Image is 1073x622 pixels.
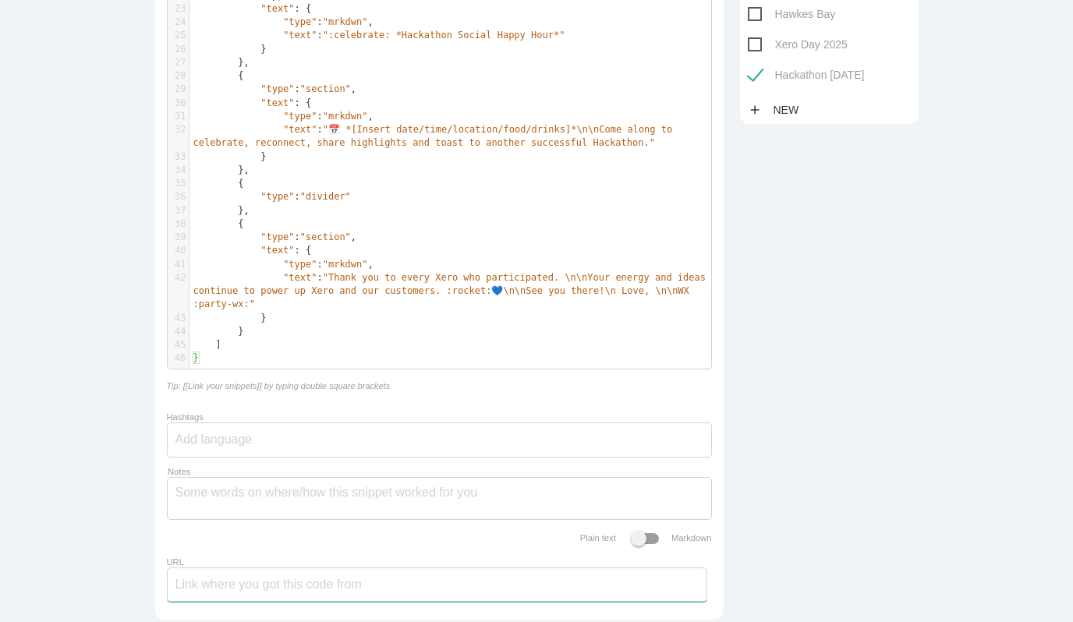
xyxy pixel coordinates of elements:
i: Tip: [[Link your snippets]] by typing double square brackets [167,381,391,391]
div: 29 [168,83,189,96]
span: Hawkes Bay [748,5,836,24]
span: : [193,124,678,148]
span: : [193,272,712,310]
span: "mrkdwn" [323,259,368,270]
span: }, [193,164,250,175]
span: "text" [260,3,294,14]
div: 42 [168,271,189,284]
div: 41 [168,258,189,271]
span: : { [193,245,312,256]
span: "Thank you to every Xero who participated. \n\nYour energy and ideas continue to power up Xero an... [193,272,712,310]
div: 28 [168,69,189,83]
div: 33 [168,150,189,164]
div: 26 [168,43,189,56]
span: : , [193,231,357,242]
span: "type" [260,191,294,202]
span: : { [193,3,312,14]
span: } [193,151,267,162]
div: 34 [168,164,189,177]
span: "section" [300,83,351,94]
label: Plain text Markdown [580,533,712,542]
i: add [748,96,762,124]
span: : , [193,259,374,270]
span: : { [193,97,312,108]
span: } [193,313,267,323]
span: "text" [283,124,317,135]
span: { [193,218,244,229]
div: 36 [168,190,189,203]
span: "type" [283,111,317,122]
span: : , [193,83,357,94]
span: : [193,191,351,202]
span: : , [193,16,374,27]
span: "mrkdwn" [323,16,368,27]
span: } [193,352,199,363]
div: 24 [168,16,189,29]
span: }, [193,205,250,216]
span: "text" [283,30,317,41]
span: "📅 *[Insert date/time/location/food/drinks]*\n\nCome along to celebrate, reconnect, share highlig... [193,124,678,148]
span: }, [193,57,250,68]
label: Hashtags [167,412,204,422]
span: "mrkdwn" [323,111,368,122]
div: 45 [168,338,189,352]
div: 31 [168,110,189,123]
span: "divider" [300,191,351,202]
a: addNew [748,96,807,124]
div: 44 [168,325,189,338]
div: 46 [168,352,189,365]
div: 25 [168,29,189,42]
div: 37 [168,204,189,217]
span: "text" [260,97,294,108]
label: Notes [168,467,190,477]
span: Xero Day 2025 [748,35,848,55]
input: Add language [175,423,269,456]
span: : , [193,111,374,122]
span: "type" [283,16,317,27]
span: "type" [283,259,317,270]
span: "text" [260,245,294,256]
span: } [193,326,244,337]
span: ":celebrate: *Hackathon Social Happy Hour*" [323,30,565,41]
span: } [193,44,267,55]
input: Link where you got this code from [167,567,707,602]
div: 40 [168,244,189,257]
label: URL [167,557,184,567]
div: 39 [168,231,189,244]
div: 30 [168,97,189,110]
div: 23 [168,2,189,16]
div: 43 [168,312,189,325]
span: { [193,70,244,81]
div: 27 [168,56,189,69]
div: 35 [168,177,189,190]
span: "type" [260,83,294,94]
span: : [193,30,565,41]
span: { [193,178,244,189]
span: "type" [260,231,294,242]
span: ] [193,339,221,350]
span: Hackathon [DATE] [748,65,865,85]
span: "text" [283,272,317,283]
div: 38 [168,217,189,231]
div: 32 [168,123,189,136]
span: "section" [300,231,351,242]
